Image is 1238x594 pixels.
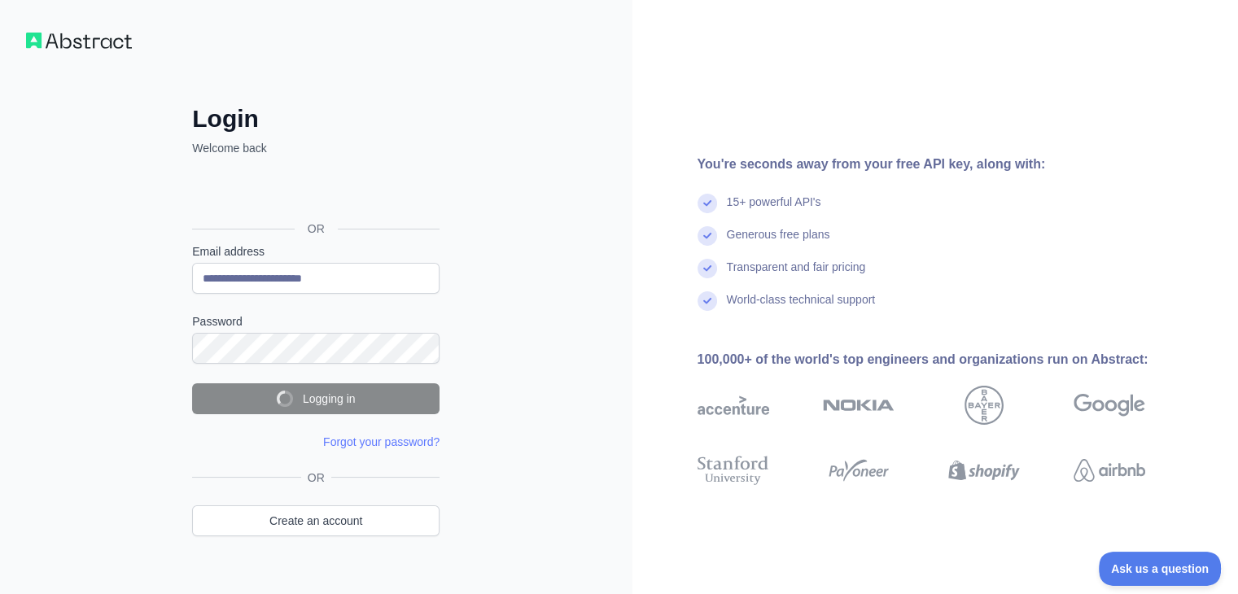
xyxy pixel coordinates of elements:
img: accenture [698,386,769,425]
img: shopify [948,452,1020,488]
button: Logging in [192,383,440,414]
img: check mark [698,194,717,213]
iframe: Sign in with Google Button [184,174,444,210]
span: OR [295,221,338,237]
span: OR [301,470,331,486]
h2: Login [192,104,440,133]
div: World-class technical support [727,291,876,324]
img: google [1074,386,1145,425]
p: Welcome back [192,140,440,156]
img: airbnb [1074,452,1145,488]
img: Workflow [26,33,132,49]
label: Password [192,313,440,330]
img: payoneer [823,452,895,488]
div: 15+ powerful API's [727,194,821,226]
a: Forgot your password? [323,435,440,448]
div: 100,000+ of the world's top engineers and organizations run on Abstract: [698,350,1197,369]
a: Create an account [192,505,440,536]
div: You're seconds away from your free API key, along with: [698,155,1197,174]
img: stanford university [698,452,769,488]
img: check mark [698,291,717,311]
img: nokia [823,386,895,425]
img: bayer [965,386,1004,425]
div: Generous free plans [727,226,830,259]
img: check mark [698,226,717,246]
img: check mark [698,259,717,278]
div: Transparent and fair pricing [727,259,866,291]
label: Email address [192,243,440,260]
iframe: Toggle Customer Support [1099,552,1222,586]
